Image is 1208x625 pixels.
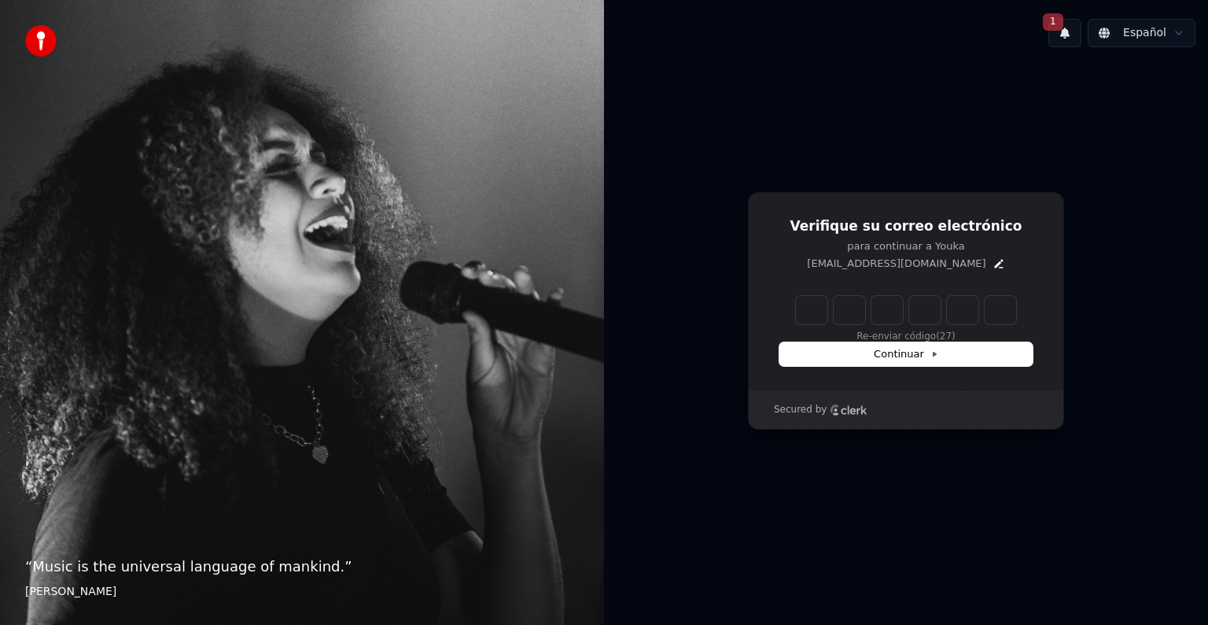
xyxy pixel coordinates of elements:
span: Continuar [874,347,938,361]
p: Secured by [774,404,827,416]
button: 1 [1048,19,1081,47]
button: Continuar [779,342,1033,366]
p: “ Music is the universal language of mankind. ” [25,556,579,578]
button: Edit [993,257,1005,270]
input: Enter verification code [796,296,1016,324]
span: 1 [1043,13,1063,31]
img: youka [25,25,57,57]
footer: [PERSON_NAME] [25,584,579,600]
h1: Verifique su correo electrónico [779,217,1033,236]
p: para continuar a Youka [779,239,1033,253]
p: [EMAIL_ADDRESS][DOMAIN_NAME] [807,257,985,271]
a: Clerk logo [830,405,867,416]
